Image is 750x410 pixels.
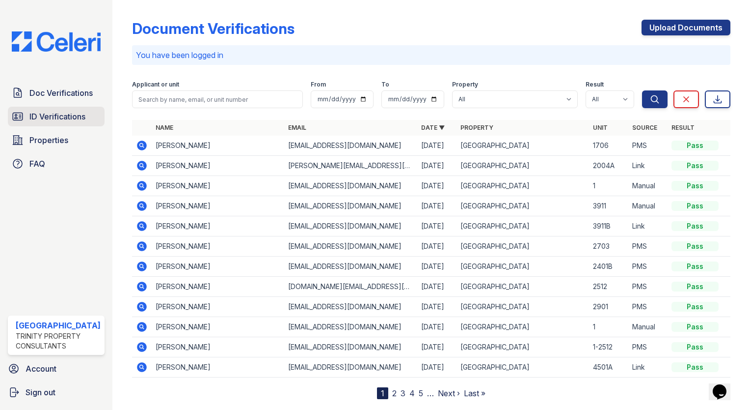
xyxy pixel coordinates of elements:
[409,388,415,398] a: 4
[464,388,485,398] a: Last »
[671,241,719,251] div: Pass
[456,277,589,297] td: [GEOGRAPHIC_DATA]
[589,357,628,378] td: 4501A
[628,216,668,236] td: Link
[417,257,456,277] td: [DATE]
[152,337,284,357] td: [PERSON_NAME]
[29,87,93,99] span: Doc Verifications
[671,302,719,312] div: Pass
[152,257,284,277] td: [PERSON_NAME]
[8,107,105,126] a: ID Verifications
[152,277,284,297] td: [PERSON_NAME]
[642,20,730,35] a: Upload Documents
[456,357,589,378] td: [GEOGRAPHIC_DATA]
[401,388,405,398] a: 3
[671,124,695,131] a: Result
[589,176,628,196] td: 1
[417,156,456,176] td: [DATE]
[421,124,445,131] a: Date ▼
[417,277,456,297] td: [DATE]
[417,357,456,378] td: [DATE]
[152,216,284,236] td: [PERSON_NAME]
[4,31,108,52] img: CE_Logo_Blue-a8612792a0a2168367f1c8372b55b34899dd931a85d93a1a3d3e32e68fde9ad4.png
[284,236,417,257] td: [EMAIL_ADDRESS][DOMAIN_NAME]
[456,176,589,196] td: [GEOGRAPHIC_DATA]
[136,49,726,61] p: You have been logged in
[593,124,608,131] a: Unit
[628,257,668,277] td: PMS
[4,359,108,379] a: Account
[381,81,389,88] label: To
[628,357,668,378] td: Link
[709,371,740,400] iframe: chat widget
[284,136,417,156] td: [EMAIL_ADDRESS][DOMAIN_NAME]
[284,317,417,337] td: [EMAIL_ADDRESS][DOMAIN_NAME]
[460,124,493,131] a: Property
[284,257,417,277] td: [EMAIL_ADDRESS][DOMAIN_NAME]
[156,124,173,131] a: Name
[671,362,719,372] div: Pass
[456,136,589,156] td: [GEOGRAPHIC_DATA]
[152,196,284,216] td: [PERSON_NAME]
[456,317,589,337] td: [GEOGRAPHIC_DATA]
[152,357,284,378] td: [PERSON_NAME]
[671,282,719,292] div: Pass
[456,297,589,317] td: [GEOGRAPHIC_DATA]
[284,277,417,297] td: [DOMAIN_NAME][EMAIL_ADDRESS][DOMAIN_NAME]
[671,342,719,352] div: Pass
[438,388,460,398] a: Next ›
[427,387,434,399] span: …
[417,317,456,337] td: [DATE]
[284,176,417,196] td: [EMAIL_ADDRESS][DOMAIN_NAME]
[628,156,668,176] td: Link
[456,337,589,357] td: [GEOGRAPHIC_DATA]
[589,337,628,357] td: 1-2512
[628,136,668,156] td: PMS
[589,196,628,216] td: 3911
[671,181,719,191] div: Pass
[417,216,456,236] td: [DATE]
[589,136,628,156] td: 1706
[417,297,456,317] td: [DATE]
[26,386,55,398] span: Sign out
[152,156,284,176] td: [PERSON_NAME]
[284,196,417,216] td: [EMAIL_ADDRESS][DOMAIN_NAME]
[417,196,456,216] td: [DATE]
[8,154,105,174] a: FAQ
[16,331,101,351] div: Trinity Property Consultants
[589,216,628,236] td: 3911B
[671,201,719,211] div: Pass
[288,124,306,131] a: Email
[284,357,417,378] td: [EMAIL_ADDRESS][DOMAIN_NAME]
[152,136,284,156] td: [PERSON_NAME]
[417,337,456,357] td: [DATE]
[8,130,105,150] a: Properties
[671,322,719,332] div: Pass
[392,388,397,398] a: 2
[456,156,589,176] td: [GEOGRAPHIC_DATA]
[628,196,668,216] td: Manual
[132,20,295,37] div: Document Verifications
[284,337,417,357] td: [EMAIL_ADDRESS][DOMAIN_NAME]
[16,320,101,331] div: [GEOGRAPHIC_DATA]
[26,363,56,375] span: Account
[417,176,456,196] td: [DATE]
[456,236,589,257] td: [GEOGRAPHIC_DATA]
[419,388,423,398] a: 5
[456,216,589,236] td: [GEOGRAPHIC_DATA]
[417,236,456,257] td: [DATE]
[4,382,108,402] a: Sign out
[152,236,284,257] td: [PERSON_NAME]
[628,317,668,337] td: Manual
[284,216,417,236] td: [EMAIL_ADDRESS][DOMAIN_NAME]
[284,297,417,317] td: [EMAIL_ADDRESS][DOMAIN_NAME]
[29,111,85,122] span: ID Verifications
[628,337,668,357] td: PMS
[671,221,719,231] div: Pass
[132,81,179,88] label: Applicant or unit
[456,257,589,277] td: [GEOGRAPHIC_DATA]
[377,387,388,399] div: 1
[152,176,284,196] td: [PERSON_NAME]
[628,297,668,317] td: PMS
